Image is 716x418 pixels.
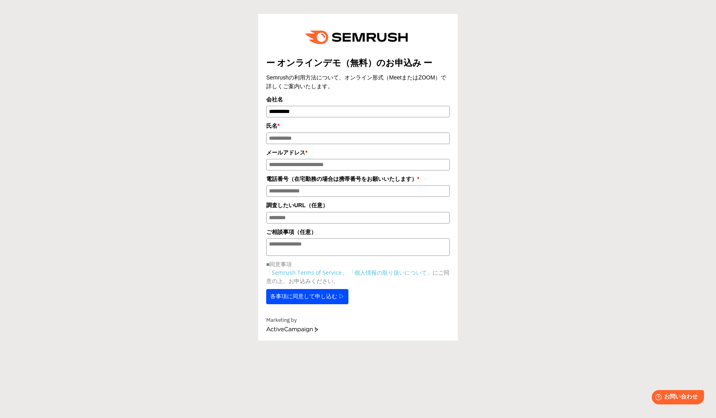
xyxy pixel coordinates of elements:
[266,73,450,91] div: Semrushの利用方法について、オンライン形式（MeetまたはZOOM）で詳しくご案内いたします。
[266,201,450,210] label: 調査したいURL（任意）
[645,387,707,409] iframe: Help widget launcher
[266,260,450,268] p: ■同意事項
[266,121,450,130] label: 氏名
[266,316,450,325] div: Marketing by
[266,57,450,69] title: ー オンラインデモ（無料）のお申込み ー
[266,95,450,104] label: 会社名
[266,174,450,183] label: 電話番号（在宅勤務の場合は携帯番号をお願いいたします）
[266,148,450,157] label: メールアドレス
[300,22,416,53] img: e6a379fe-ca9f-484e-8561-e79cf3a04b3f.png
[266,228,450,236] label: ご相談事項（任意）
[349,269,433,276] a: 「個人情報の取り扱いについて」
[266,289,348,304] button: 各事項に同意して申し込む ▷
[266,269,347,276] a: 「Semrush Terms of Service」
[266,268,450,285] p: にご同意の上、お申込みください。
